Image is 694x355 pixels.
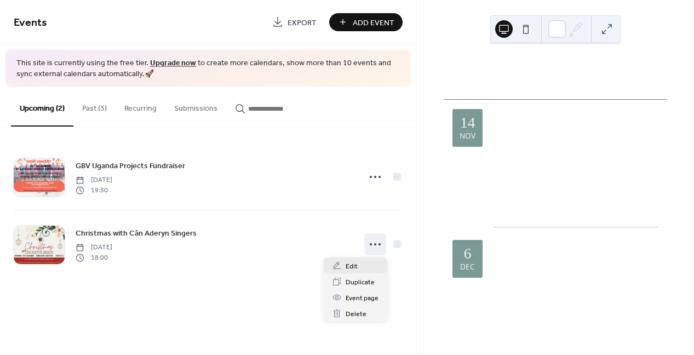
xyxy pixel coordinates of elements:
[508,127,535,141] span: [DATE]
[444,59,667,73] div: Upcoming events
[494,307,503,319] div: ​
[494,141,503,156] div: ​
[538,272,541,287] span: -
[460,133,475,140] div: Nov
[264,13,325,31] a: Export
[494,287,503,301] div: ​
[329,13,403,31] button: Add Event
[76,159,185,172] a: GBV Uganda Projects Fundraiser
[508,141,538,156] span: 7:30pm
[460,115,475,130] div: 14
[76,161,185,172] span: GBV Uganda Projects Fundraiser
[494,156,503,170] div: ​
[73,87,116,125] button: Past (3)
[508,307,552,319] span: Show more
[508,156,658,170] a: [DEMOGRAPHIC_DATA], [GEOGRAPHIC_DATA]
[16,58,400,79] span: This site is currently using the free tier. to create more calendars, show more than 10 events an...
[538,141,541,156] span: -
[508,205,552,217] span: Show more
[165,87,226,125] button: Submissions
[76,227,197,239] a: Christmas with Cân Aderyn Singers
[14,12,47,33] span: Events
[508,258,535,272] span: [DATE]
[76,185,112,195] span: 19:30
[494,108,633,119] a: GBV Uganda Projects Fundraiser
[76,243,112,253] span: [DATE]
[116,87,165,125] button: Recurring
[346,293,378,304] span: Event page
[11,87,73,127] button: Upcoming (2)
[494,170,503,184] div: ​
[494,307,552,319] button: ​Show more
[494,205,503,217] div: ​
[494,127,503,141] div: ​
[464,246,472,261] div: 6
[353,17,394,28] span: Add Event
[508,272,538,287] span: 6:00pm
[494,205,552,217] button: ​Show more
[494,272,503,287] div: ​
[150,56,196,71] a: Upgrade now
[288,17,317,28] span: Export
[76,253,112,262] span: 18:00
[494,237,658,251] div: Christmas with Cân Aderyn Singers
[508,287,658,301] a: [DEMOGRAPHIC_DATA], [GEOGRAPHIC_DATA]
[346,277,375,288] span: Duplicate
[508,171,652,197] a: Tickets for GBV [GEOGRAPHIC_DATA] Fundraiser
[76,175,112,185] span: [DATE]
[346,308,366,320] span: Delete
[460,264,475,271] div: Dec
[494,258,503,272] div: ​
[541,141,570,156] span: 9:30pm
[76,228,197,239] span: Christmas with Cân Aderyn Singers
[541,272,570,287] span: 8:30pm
[346,261,358,272] span: Edit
